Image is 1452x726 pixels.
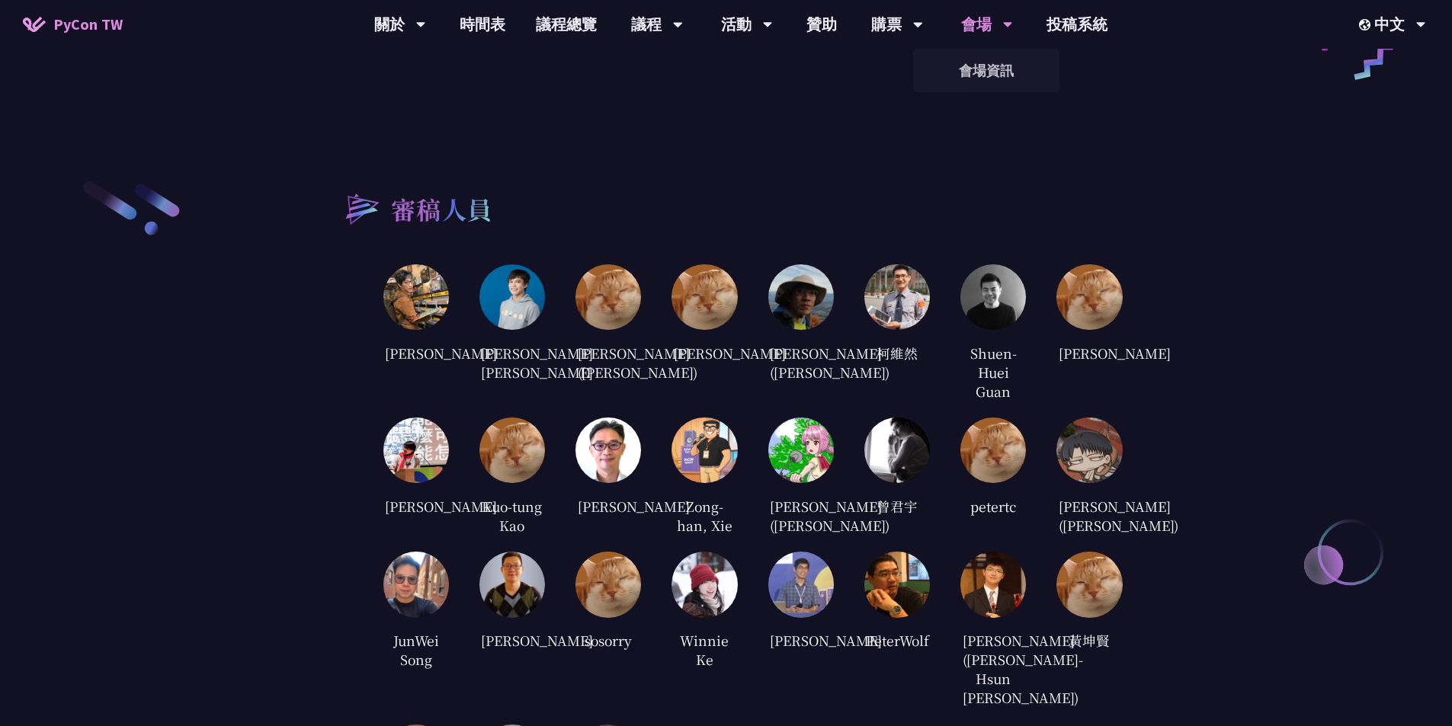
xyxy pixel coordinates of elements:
[383,264,449,330] img: 25c07452fc50a232619605b3e350791e.jpg
[383,552,449,617] img: cc92e06fafd13445e6a1d6468371e89a.jpg
[479,341,545,383] div: [PERSON_NAME] [PERSON_NAME]
[575,552,641,617] img: default.0dba411.jpg
[913,53,1059,88] a: 會場資訊
[1056,629,1122,652] div: 黃坤賢
[672,417,737,483] img: 474439d49d7dff4bbb1577ca3eb831a2.jpg
[479,417,545,483] img: default.0dba411.jpg
[330,179,391,237] img: heading-bullet
[575,264,641,330] img: default.0dba411.jpg
[960,552,1026,617] img: a9d086477deb5ee7d1da43ccc7d68f28.jpg
[672,341,737,364] div: [PERSON_NAME]
[864,417,930,483] img: 82d23fd0d510ffd9e682b2efc95fb9e0.jpg
[768,629,834,652] div: [PERSON_NAME]
[383,494,449,517] div: [PERSON_NAME]
[23,17,46,32] img: Home icon of PyCon TW 2025
[672,264,737,330] img: default.0dba411.jpg
[864,494,930,517] div: 曾君宇
[960,341,1026,402] div: Shuen-Huei Guan
[53,13,123,36] span: PyCon TW
[768,264,834,330] img: 33cae1ec12c9fa3a44a108271202f9f1.jpg
[1056,341,1122,364] div: [PERSON_NAME]
[1056,417,1122,483] img: 16744c180418750eaf2695dae6de9abb.jpg
[575,341,641,383] div: [PERSON_NAME] ([PERSON_NAME])
[864,552,930,617] img: fc8a005fc59e37cdaca7cf5c044539c8.jpg
[768,341,834,383] div: [PERSON_NAME] ([PERSON_NAME])
[1056,264,1122,330] img: default.0dba411.jpg
[383,629,449,671] div: JunWei Song
[479,629,545,652] div: [PERSON_NAME]
[864,264,930,330] img: 556a545ec8e13308227429fdb6de85d1.jpg
[383,341,449,364] div: [PERSON_NAME]
[575,417,641,483] img: d0223f4f332c07bbc4eacc3daa0b50af.jpg
[479,264,545,330] img: eb8f9b31a5f40fbc9a4405809e126c3f.jpg
[960,629,1026,709] div: [PERSON_NAME]([PERSON_NAME]-Hsun [PERSON_NAME])
[1359,19,1374,30] img: Locale Icon
[864,341,930,364] div: 柯維然
[1056,494,1122,536] div: [PERSON_NAME] ([PERSON_NAME])
[768,552,834,617] img: ca361b68c0e016b2f2016b0cb8f298d8.jpg
[1056,552,1122,617] img: default.0dba411.jpg
[383,417,449,483] img: 0ef73766d8c3fcb0619c82119e72b9bb.jpg
[960,264,1026,330] img: 5b816cddee2d20b507d57779bce7e155.jpg
[8,5,138,43] a: PyCon TW
[768,417,834,483] img: 761e049ec1edd5d40c9073b5ed8731ef.jpg
[864,629,930,652] div: PeterWolf
[479,494,545,536] div: Kuo-tung Kao
[672,494,737,536] div: Zong-han, Xie
[575,629,641,652] div: sosorry
[575,494,641,517] div: [PERSON_NAME]
[768,494,834,536] div: [PERSON_NAME]([PERSON_NAME])
[391,190,493,227] h2: 審稿人員
[672,552,737,617] img: 666459b874776088829a0fab84ecbfc6.jpg
[479,552,545,617] img: 2fb25c4dbcc2424702df8acae420c189.jpg
[960,417,1026,483] img: default.0dba411.jpg
[672,629,737,671] div: Winnie Ke
[960,494,1026,517] div: petertc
